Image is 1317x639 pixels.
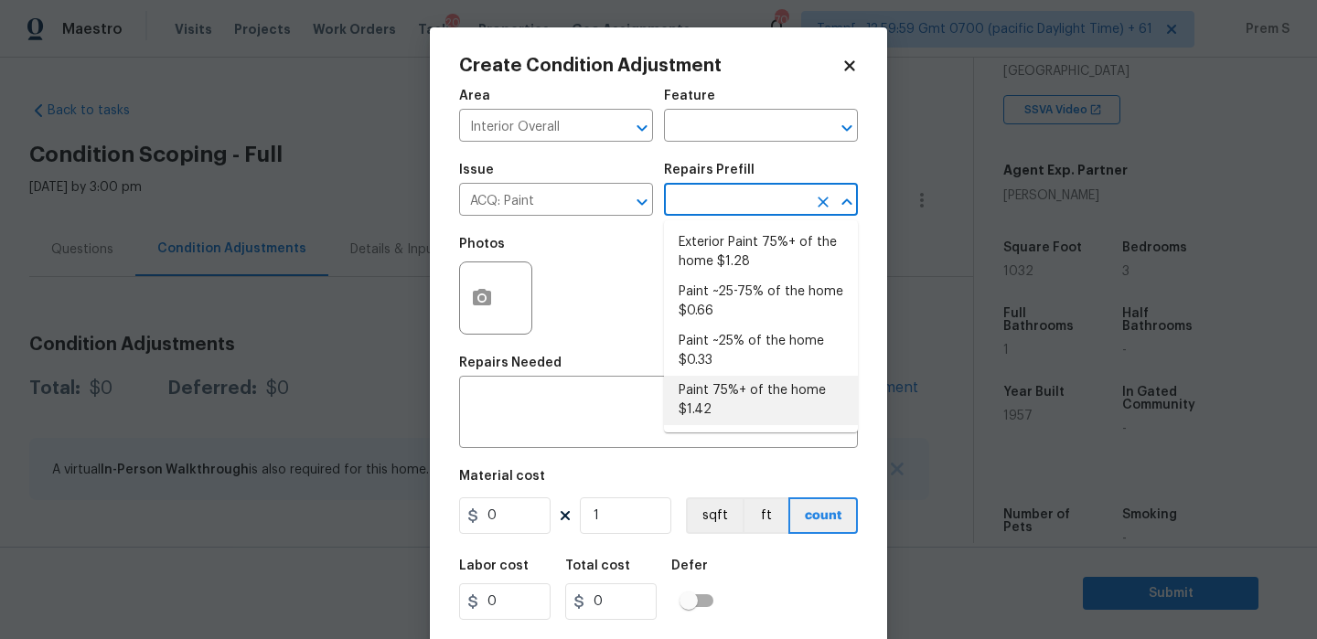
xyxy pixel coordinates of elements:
[629,189,655,215] button: Open
[459,357,562,369] h5: Repairs Needed
[834,115,860,141] button: Open
[664,376,858,425] li: Paint 75%+ of the home $1.42
[664,90,715,102] h5: Feature
[810,189,836,215] button: Clear
[788,497,858,534] button: count
[664,228,858,277] li: Exterior Paint 75%+ of the home $1.28
[664,164,755,176] h5: Repairs Prefill
[743,497,788,534] button: ft
[664,277,858,326] li: Paint ~25-75% of the home $0.66
[459,57,841,75] h2: Create Condition Adjustment
[834,189,860,215] button: Close
[629,115,655,141] button: Open
[664,326,858,376] li: Paint ~25% of the home $0.33
[459,90,490,102] h5: Area
[686,497,743,534] button: sqft
[671,559,708,572] h5: Defer
[459,238,505,250] h5: Photos
[459,470,545,483] h5: Material cost
[459,164,494,176] h5: Issue
[565,559,630,572] h5: Total cost
[459,559,529,572] h5: Labor cost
